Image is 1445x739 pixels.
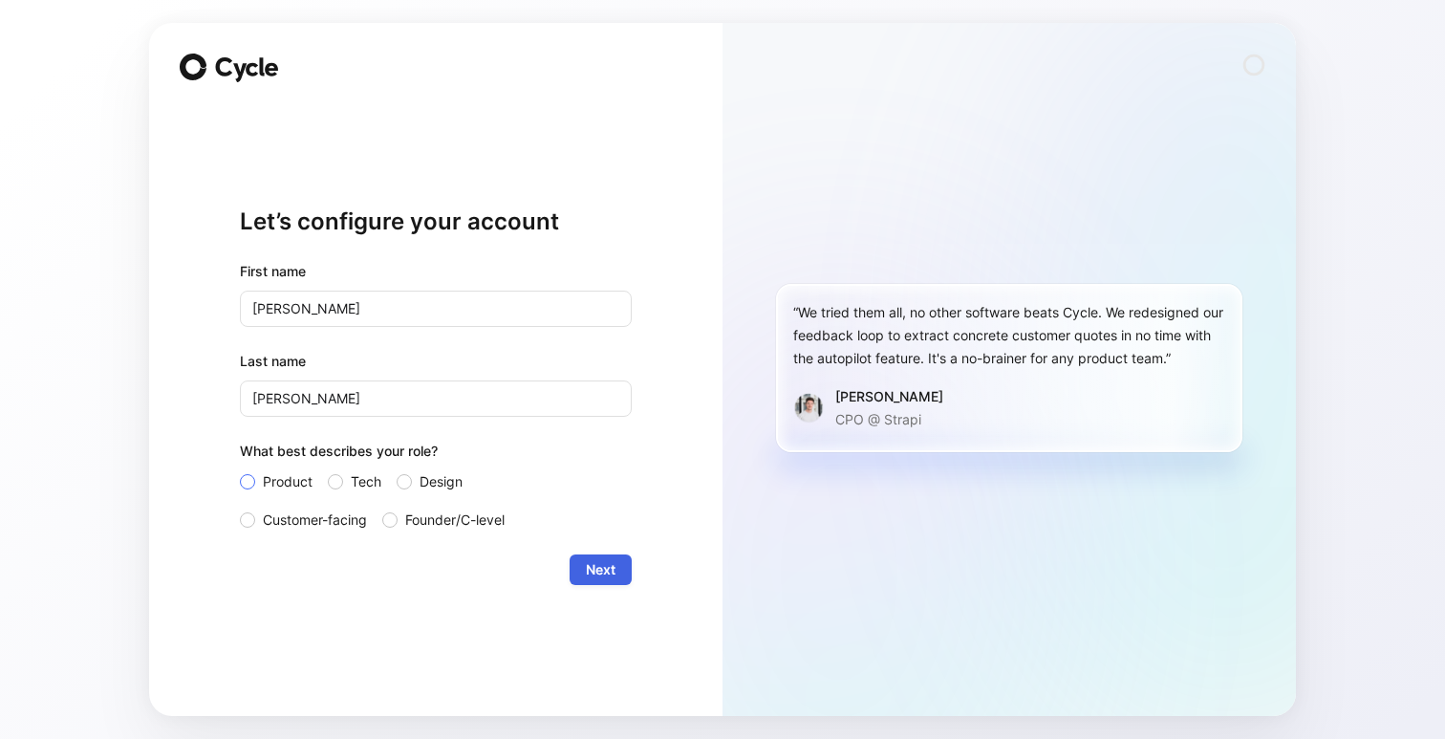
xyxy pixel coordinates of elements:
span: Next [586,558,615,581]
div: First name [240,260,632,283]
span: Founder/C-level [405,509,505,532]
span: Tech [351,470,381,493]
span: Product [263,470,313,493]
span: Customer-facing [263,509,367,532]
div: What best describes your role? [240,440,632,470]
span: Design [420,470,463,493]
div: [PERSON_NAME] [835,385,943,408]
input: Doe [240,380,632,417]
div: “We tried them all, no other software beats Cycle. We redesigned our feedback loop to extract con... [793,301,1225,370]
button: Next [570,554,632,585]
input: John [240,291,632,327]
label: Last name [240,350,632,373]
h1: Let’s configure your account [240,206,632,237]
p: CPO @ Strapi [835,408,943,431]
